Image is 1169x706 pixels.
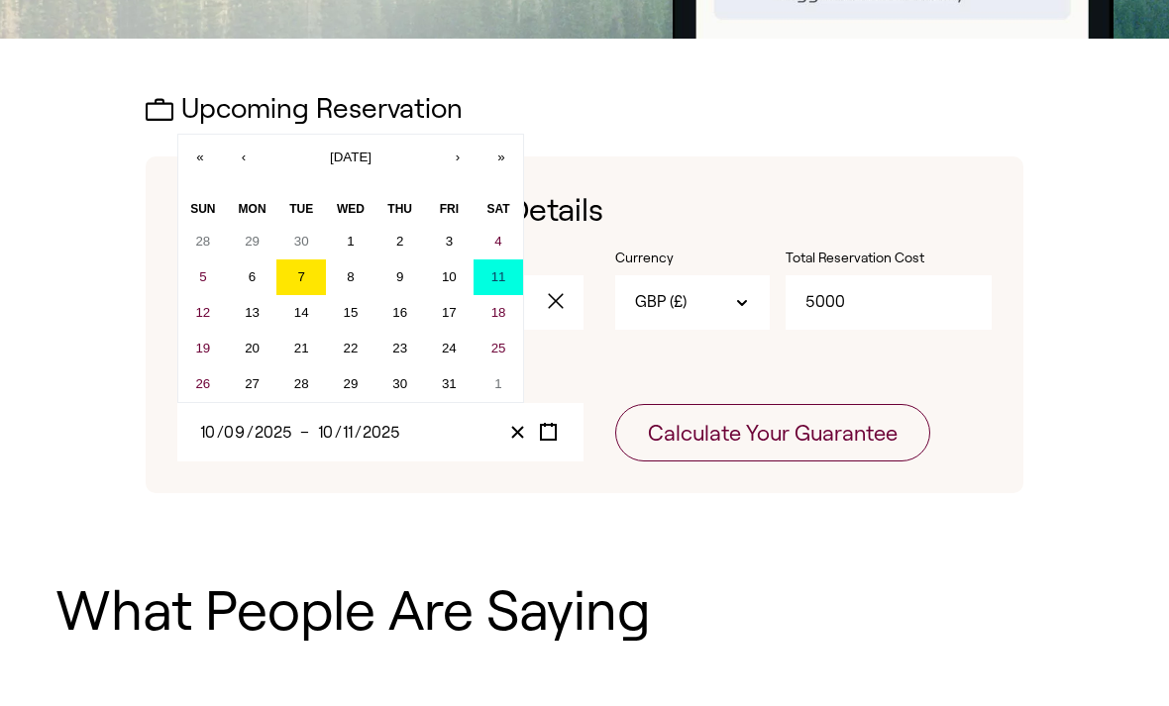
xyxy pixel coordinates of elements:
abbr: September 29, 2025 [245,234,260,249]
h2: Upcoming Reservation [146,94,1023,125]
abbr: October 5, 2025 [199,269,206,284]
button: September 30, 2025 [276,224,326,259]
button: October 15, 2025 [326,295,375,331]
abbr: October 23, 2025 [392,341,407,355]
abbr: October 31, 2025 [442,376,457,391]
input: Month [317,424,335,441]
button: ‹ [222,135,266,178]
abbr: October 30, 2025 [392,376,407,391]
abbr: October 26, 2025 [195,376,210,391]
button: September 28, 2025 [178,224,228,259]
button: November 1, 2025 [474,366,523,402]
abbr: Monday [239,202,266,216]
button: October 4, 2025 [474,224,523,259]
button: October 10, 2025 [425,259,475,295]
abbr: October 29, 2025 [344,376,359,391]
abbr: Tuesday [289,202,313,216]
abbr: Saturday [487,202,510,216]
abbr: October 18, 2025 [491,305,506,320]
button: September 29, 2025 [228,224,277,259]
button: October 11, 2025 [474,259,523,295]
span: 0 [224,424,234,441]
abbr: Thursday [387,202,412,216]
abbr: Wednesday [337,202,365,216]
abbr: October 28, 2025 [294,376,309,391]
span: / [217,424,224,441]
abbr: October 16, 2025 [392,305,407,320]
abbr: October 22, 2025 [344,341,359,355]
button: October 5, 2025 [178,259,228,295]
span: – [300,424,315,441]
span: [DATE] [330,150,372,164]
span: / [335,424,342,441]
button: October 31, 2025 [425,366,475,402]
abbr: October 6, 2025 [249,269,256,284]
button: October 1, 2025 [326,224,375,259]
abbr: October 10, 2025 [442,269,457,284]
abbr: October 25, 2025 [491,341,506,355]
span: / [355,424,362,441]
abbr: October 12, 2025 [195,305,210,320]
button: October 22, 2025 [326,331,375,366]
abbr: October 27, 2025 [245,376,260,391]
abbr: October 20, 2025 [245,341,260,355]
input: Total Reservation Cost [786,275,992,329]
abbr: November 1, 2025 [494,376,501,391]
abbr: October 11, 2025 [491,269,506,284]
button: October 6, 2025 [228,259,277,295]
button: Toggle calendar [533,419,564,446]
abbr: October 9, 2025 [396,269,403,284]
button: October 3, 2025 [425,224,475,259]
abbr: September 28, 2025 [195,234,210,249]
button: October 17, 2025 [425,295,475,331]
button: October 30, 2025 [375,366,425,402]
input: Year [254,424,293,441]
abbr: October 7, 2025 [298,269,305,284]
button: October 28, 2025 [276,366,326,402]
input: Day [225,424,247,441]
button: Clear value [502,419,533,446]
abbr: October 1, 2025 [347,234,354,249]
input: Month [199,424,217,441]
button: October 7, 2025 [276,259,326,295]
button: October 19, 2025 [178,331,228,366]
button: October 13, 2025 [228,295,277,331]
button: clear value [542,275,584,329]
abbr: October 4, 2025 [494,234,501,249]
abbr: October 17, 2025 [442,305,457,320]
button: October 26, 2025 [178,366,228,402]
button: [DATE] [266,135,436,178]
button: October 25, 2025 [474,331,523,366]
button: Calculate Your Guarantee [615,404,930,461]
label: Total Reservation Cost [786,249,984,268]
h1: Enter Your Reservation Details [177,188,992,233]
span: GBP (£) [635,291,687,313]
abbr: October 3, 2025 [446,234,453,249]
button: October 16, 2025 [375,295,425,331]
button: October 14, 2025 [276,295,326,331]
abbr: October 21, 2025 [294,341,309,355]
button: October 12, 2025 [178,295,228,331]
abbr: Friday [440,202,459,216]
abbr: September 30, 2025 [294,234,309,249]
label: Currency [615,249,770,268]
button: October 20, 2025 [228,331,277,366]
abbr: October 15, 2025 [344,305,359,320]
input: Year [362,424,401,441]
button: « [178,135,222,178]
abbr: October 2, 2025 [396,234,403,249]
button: October 29, 2025 [326,366,375,402]
abbr: October 14, 2025 [294,305,309,320]
button: › [436,135,479,178]
abbr: October 13, 2025 [245,305,260,320]
abbr: October 8, 2025 [347,269,354,284]
button: October 8, 2025 [326,259,375,295]
button: » [479,135,523,178]
abbr: Sunday [190,202,215,216]
button: October 27, 2025 [228,366,277,402]
h1: What People Are Saying [55,580,1114,642]
abbr: October 24, 2025 [442,341,457,355]
button: October 24, 2025 [425,331,475,366]
button: October 21, 2025 [276,331,326,366]
input: Day [342,424,355,441]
